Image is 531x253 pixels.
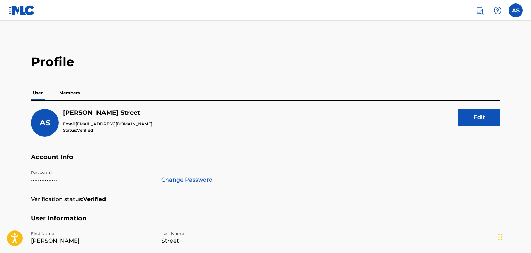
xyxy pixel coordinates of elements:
p: Street [161,237,284,245]
img: search [475,6,484,15]
img: MLC Logo [8,5,35,15]
iframe: Resource Center [512,158,531,213]
p: First Name [31,230,153,237]
strong: Verified [83,195,106,203]
h5: Account Info [31,153,500,169]
p: Email: [63,121,152,127]
p: Last Name [161,230,284,237]
iframe: Chat Widget [496,220,531,253]
div: Help [491,3,505,17]
div: User Menu [509,3,523,17]
h5: User Information [31,215,500,231]
span: AS [40,118,50,128]
h5: Antonio Street [63,109,152,117]
h2: Profile [31,54,500,70]
p: Verification status: [31,195,83,203]
a: Public Search [473,3,487,17]
p: Status: [63,127,152,133]
p: User [31,86,45,100]
p: [PERSON_NAME] [31,237,153,245]
button: Edit [458,109,500,126]
img: help [494,6,502,15]
span: Verified [77,128,93,133]
p: Members [57,86,82,100]
div: Drag [498,227,503,247]
a: Change Password [161,176,213,184]
p: Password [31,169,153,176]
span: [EMAIL_ADDRESS][DOMAIN_NAME] [76,121,152,127]
p: ••••••••••••••• [31,176,153,184]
